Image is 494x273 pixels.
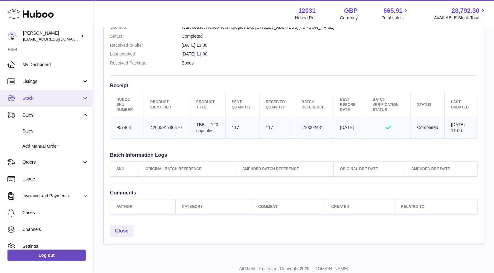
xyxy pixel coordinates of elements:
[110,60,182,66] dt: Received Package:
[110,225,134,237] a: Close
[295,92,334,117] th: Batch Reference
[182,33,477,39] dd: Completed
[110,189,477,196] h3: Comments
[382,7,410,21] a: 665.91 Total sales
[23,36,92,41] span: [EMAIL_ADDRESS][DOMAIN_NAME]
[110,161,139,176] th: SKU
[110,33,182,39] dt: Status:
[139,161,236,176] th: Original Batch Reference
[23,30,79,42] div: [PERSON_NAME]
[22,227,88,232] span: Channels
[144,92,190,117] th: Product Identifier
[7,31,17,41] img: admin@makewellforyou.com
[110,117,144,138] td: 957464
[325,199,395,214] th: Created
[445,92,477,117] th: Last updated
[22,159,82,165] span: Orders
[182,42,477,48] dd: [DATE] 11:00
[226,92,259,117] th: Sent Quantity
[411,92,445,117] th: Status
[344,7,358,15] strong: GBP
[22,128,88,134] span: Sales
[22,243,88,249] span: Settings
[226,117,259,138] td: 117
[22,193,82,199] span: Invoicing and Payments
[22,95,82,101] span: Stock
[144,117,190,138] td: 4260591790476
[382,15,410,21] span: Total sales
[452,7,479,15] span: 28,792.30
[7,250,86,261] a: Log out
[334,161,405,176] th: Original BBE Date
[295,117,334,138] td: L10002431
[190,92,226,117] th: Product title
[295,15,316,21] div: Huboo Ref
[236,161,334,176] th: Amended Batch Reference
[252,199,325,214] th: Comment
[22,143,88,149] span: Add Manual Order
[22,62,88,68] span: My Dashboard
[22,112,82,118] span: Sales
[182,60,477,66] dd: Boxes
[383,7,402,15] span: 665.91
[395,199,477,214] th: Related to
[259,117,295,138] td: 117
[110,82,477,89] h3: Receipt
[411,117,445,138] td: Completed
[340,15,358,21] div: Currency
[190,117,226,138] td: TBB+ I 120 capsules
[110,151,477,158] h3: Batch Information Logs
[176,199,252,214] th: Category
[434,7,487,21] a: 28,792.30 AVAILABLE Stock Total
[110,92,144,117] th: Huboo SKU Number
[22,210,88,216] span: Cases
[110,51,182,57] dt: Last updated:
[259,92,295,117] th: Received Quantity
[110,199,176,214] th: Author
[434,15,487,21] span: AVAILABLE Stock Total
[98,266,489,272] p: All Rights Reserved. Copyright 2025 - [DOMAIN_NAME]
[22,176,88,182] span: Usage
[182,51,477,57] dd: [DATE] 11:00
[334,117,366,138] td: [DATE]
[22,79,82,84] span: Listings
[334,92,366,117] th: Best Before Date
[405,161,477,176] th: Amended BBE Date
[366,92,411,117] th: Batch Verification Status
[445,117,477,138] td: [DATE] 11:00
[110,42,182,48] dt: Received to Site:
[298,7,316,15] strong: 12031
